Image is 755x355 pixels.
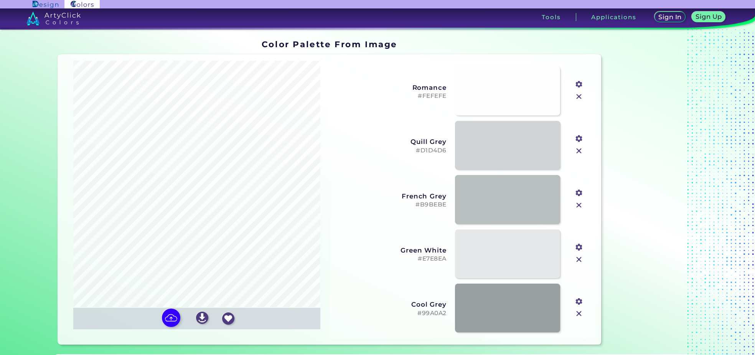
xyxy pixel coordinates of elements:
[591,14,636,20] h3: Applications
[542,14,560,20] h3: Tools
[336,84,447,91] h3: Romance
[336,92,447,100] h5: #FEFEFE
[656,12,684,22] a: Sign In
[336,301,447,308] h3: Cool Grey
[336,310,447,317] h5: #99A0A2
[336,246,447,254] h3: Green White
[262,38,397,50] h1: Color Palette From Image
[33,1,58,8] img: ArtyClick Design logo
[196,312,208,324] img: icon_download_white.svg
[222,312,234,325] img: icon_favourite_white.svg
[574,146,584,156] img: icon_close.svg
[604,36,700,347] iframe: Advertisement
[697,14,720,20] h5: Sign Up
[694,12,724,22] a: Sign Up
[574,92,584,102] img: icon_close.svg
[336,255,447,263] h5: #E7E8EA
[336,201,447,208] h5: #B9BEBE
[574,309,584,319] img: icon_close.svg
[336,192,447,200] h3: French Grey
[26,12,81,25] img: logo_artyclick_colors_white.svg
[336,138,447,145] h3: Quill Grey
[574,254,584,264] img: icon_close.svg
[574,200,584,210] img: icon_close.svg
[336,147,447,154] h5: #D1D4D6
[659,14,680,20] h5: Sign In
[162,309,180,327] img: icon picture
